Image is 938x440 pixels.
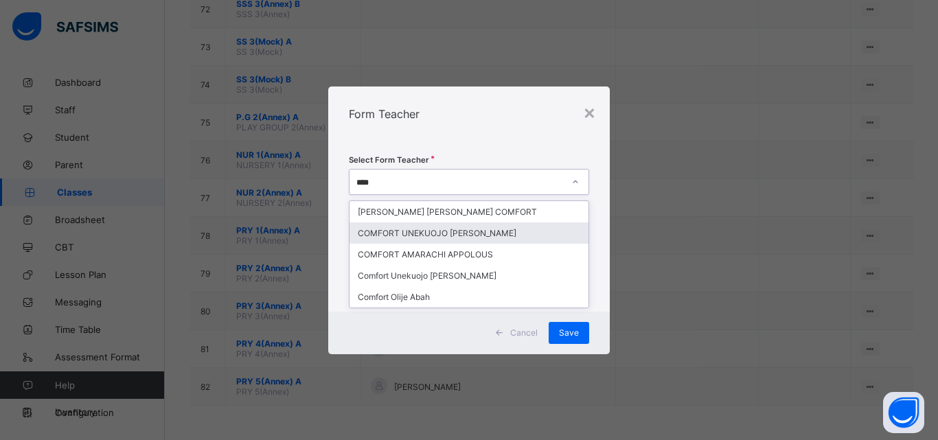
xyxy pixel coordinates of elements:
div: × [583,100,596,124]
div: COMFORT AMARACHI APPOLOUS [350,244,588,265]
div: Comfort Olije Abah [350,286,588,308]
div: COMFORT UNEKUOJO [PERSON_NAME] [350,222,588,244]
div: Comfort Unekuojo [PERSON_NAME] [350,265,588,286]
span: Form Teacher [349,107,420,121]
button: Open asap [883,392,924,433]
span: Save [559,327,579,338]
div: [PERSON_NAME] [PERSON_NAME] COMFORT [350,201,588,222]
span: Cancel [510,327,538,338]
span: Select Form Teacher [349,155,429,165]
